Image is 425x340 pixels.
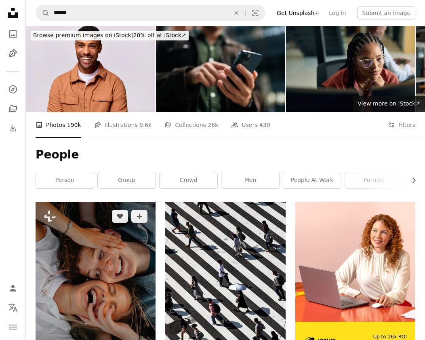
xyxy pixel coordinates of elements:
[283,172,341,188] a: people at work
[345,172,403,188] a: portrait
[5,280,21,296] a: Log in / Sign up
[98,172,156,188] a: group
[36,5,50,21] button: Search Unsplash
[5,101,21,117] a: Collections
[5,81,21,97] a: Explore
[33,32,186,38] span: 20% off at iStock ↗
[406,172,415,188] button: scroll list to the right
[36,288,156,296] a: A top view of young couple on a walk in nature in countryside, lying in grass laughing.
[33,32,133,38] span: Browse premium images on iStock |
[324,6,351,19] a: Log in
[26,26,155,112] img: Studio portrait of happy multiracial mid adult man wearing brown shirt, toothy smile
[295,202,415,322] img: file-1722962837469-d5d3a3dee0c7image
[388,112,415,138] button: Filters
[358,100,420,107] span: View more on iStock ↗
[5,45,21,61] a: Illustrations
[259,120,270,129] span: 430
[164,112,218,138] a: Collections 26k
[94,112,152,138] a: Illustrations 9.6k
[231,112,270,138] a: Users 430
[5,5,21,23] a: Home — Unsplash
[5,319,21,335] button: Menu
[5,300,21,316] button: Language
[286,26,415,112] img: Young woman programmer focused on her work, coding on dual monitors in a modern office environment
[357,6,415,19] button: Submit an image
[246,5,265,21] button: Visual search
[272,6,324,19] a: Get Unsplash+
[26,26,194,45] a: Browse premium images on iStock|20% off at iStock↗
[208,120,218,129] span: 26k
[5,120,21,136] a: Download History
[156,26,285,112] img: Close-up hands of unrecognizable man holding and using smartphone standing on city street, browsi...
[165,288,285,295] a: peoples walking on pedestrian lane
[353,96,425,112] a: View more on iStock↗
[5,26,21,42] a: Photos
[131,210,147,223] button: Add to Collection
[36,172,94,188] a: person
[139,120,151,129] span: 9.6k
[160,172,217,188] a: crowd
[112,210,128,223] button: Like
[36,148,415,162] h1: People
[36,5,265,21] form: Find visuals sitewide
[227,5,245,21] button: Clear
[221,172,279,188] a: men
